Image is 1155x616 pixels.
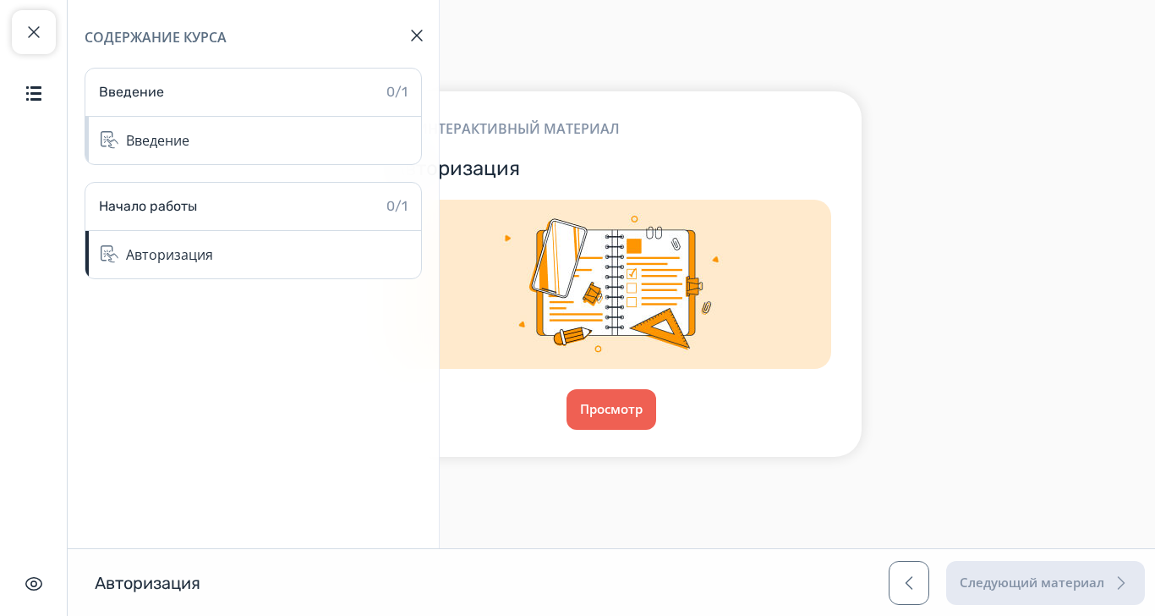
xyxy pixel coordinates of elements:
[85,27,422,47] div: Содержание курса
[411,30,423,41] img: Close
[386,82,408,102] div: 0/1
[95,572,200,594] h1: Авторизация
[99,196,197,217] div: Начало работы
[85,231,421,278] div: Авторизация
[386,196,408,217] div: 0/1
[85,117,421,164] div: Введение
[126,130,189,151] div: Введение
[126,245,213,265] div: Авторизация
[391,118,831,139] div: Интерактивный материал
[391,156,831,182] h3: Авторизация
[99,82,164,102] div: Введение
[24,83,44,103] img: Содержание
[567,389,656,430] button: Просмотр
[391,200,831,369] img: Img
[24,574,44,594] img: Скрыть интерфейс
